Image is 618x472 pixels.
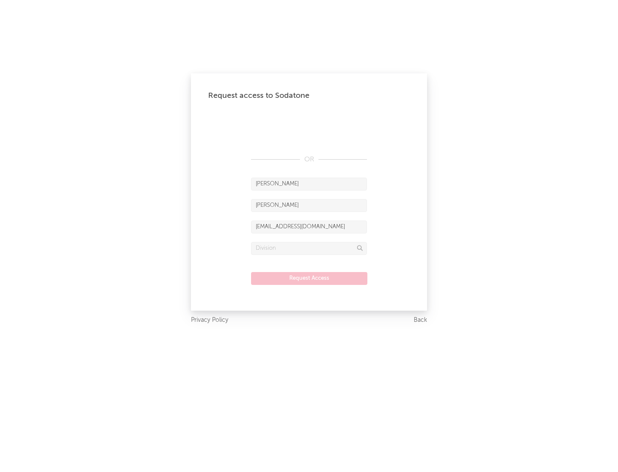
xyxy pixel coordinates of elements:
a: Back [414,315,427,326]
a: Privacy Policy [191,315,228,326]
input: First Name [251,178,367,191]
div: Request access to Sodatone [208,91,410,101]
div: OR [251,154,367,165]
input: Email [251,221,367,233]
button: Request Access [251,272,367,285]
input: Division [251,242,367,255]
input: Last Name [251,199,367,212]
